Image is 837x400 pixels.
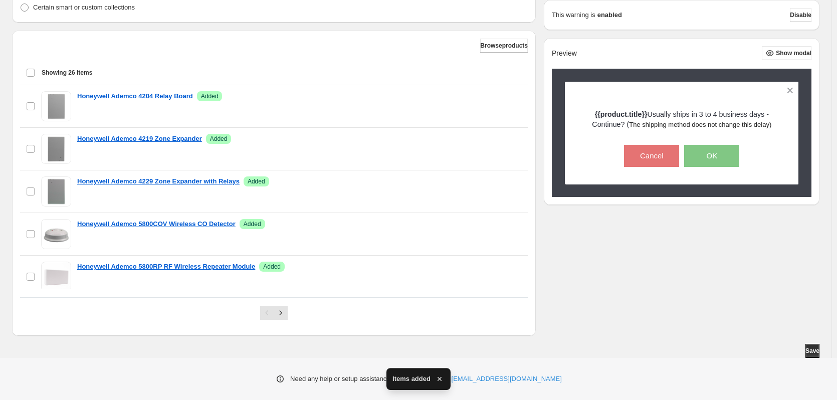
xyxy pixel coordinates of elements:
[201,92,219,100] span: Added
[452,374,562,384] a: [EMAIL_ADDRESS][DOMAIN_NAME]
[41,91,71,121] img: Honeywell Ademco 4204 Relay Board
[790,8,811,22] button: Disable
[263,263,281,271] span: Added
[552,49,577,58] h2: Preview
[248,177,265,185] span: Added
[552,10,595,20] p: This warning is
[210,135,228,143] span: Added
[762,46,811,60] button: Show modal
[805,347,819,355] span: Save
[42,69,92,77] span: Showing 26 items
[480,42,528,50] span: Browse products
[77,134,202,144] a: Honeywell Ademco 4219 Zone Expander
[582,109,781,130] p: Usually ships in 3 to 4 business days - Continue? (
[77,91,193,101] a: Honeywell Ademco 4204 Relay Board
[684,145,739,167] button: OK
[776,49,811,57] span: Show modal
[41,134,71,164] img: Honeywell Ademco 4219 Zone Expander
[597,10,622,20] strong: enabled
[260,306,288,320] nav: Pagination
[41,176,71,207] img: Honeywell Ademco 4229 Zone Expander with Relays
[629,121,771,128] span: The shipping method does not change this delay)
[244,220,261,228] span: Added
[33,3,135,13] p: Certain smart or custom collections
[77,262,255,272] a: Honeywell Ademco 5800RP RF Wireless Repeater Module
[595,110,648,118] strong: {{product.title}}
[77,176,240,186] a: Honeywell Ademco 4229 Zone Expander with Relays
[274,306,288,320] button: Next
[41,219,71,249] img: Honeywell Ademco 5800COV Wireless CO Detector
[41,262,71,292] img: Honeywell Ademco 5800RP RF Wireless Repeater Module
[790,11,811,19] span: Disable
[805,344,819,358] button: Save
[624,145,679,167] button: Cancel
[480,39,528,53] button: Browseproducts
[392,374,431,384] span: Items added
[77,219,236,229] a: Honeywell Ademco 5800COV Wireless CO Detector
